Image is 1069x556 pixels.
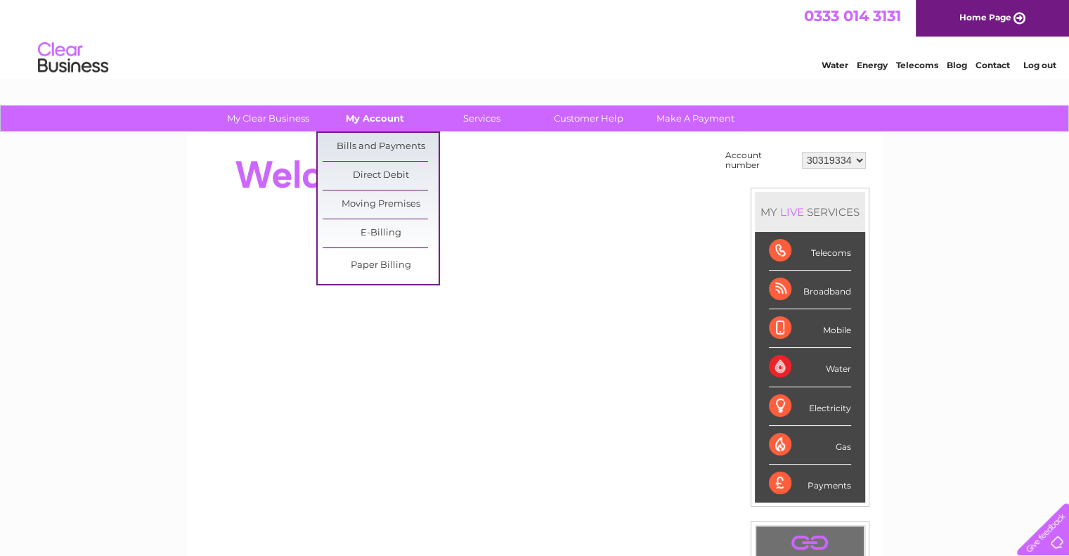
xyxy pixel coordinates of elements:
[769,348,851,387] div: Water
[769,426,851,465] div: Gas
[323,190,439,219] a: Moving Premises
[323,162,439,190] a: Direct Debit
[755,192,865,232] div: MY SERVICES
[323,133,439,161] a: Bills and Payments
[37,37,109,79] img: logo.png
[323,219,439,247] a: E-Billing
[804,7,901,25] a: 0333 014 3131
[203,8,867,68] div: Clear Business is a trading name of Verastar Limited (registered in [GEOGRAPHIC_DATA] No. 3667643...
[637,105,753,131] a: Make A Payment
[857,60,888,70] a: Energy
[317,105,433,131] a: My Account
[947,60,967,70] a: Blog
[769,271,851,309] div: Broadband
[323,252,439,280] a: Paper Billing
[976,60,1010,70] a: Contact
[769,309,851,348] div: Mobile
[769,232,851,271] div: Telecoms
[424,105,540,131] a: Services
[777,205,807,219] div: LIVE
[896,60,938,70] a: Telecoms
[769,387,851,426] div: Electricity
[210,105,326,131] a: My Clear Business
[769,465,851,503] div: Payments
[1023,60,1056,70] a: Log out
[760,530,860,555] a: .
[722,147,798,174] td: Account number
[822,60,848,70] a: Water
[531,105,647,131] a: Customer Help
